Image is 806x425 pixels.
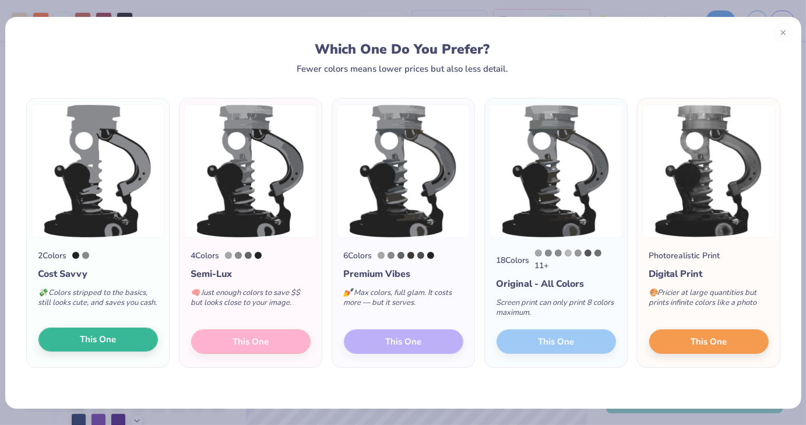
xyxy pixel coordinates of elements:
[344,250,372,262] div: 6 Colors
[38,250,67,262] div: 2 Colors
[235,252,242,259] div: Cool Gray 8 C
[80,333,116,346] span: This One
[490,104,622,238] img: 18 color option
[417,252,424,259] div: 7540 C
[37,41,768,57] div: Which One Do You Prefer?
[38,287,48,298] span: 💸
[575,250,582,257] div: Cool Gray 7 C
[407,252,414,259] div: Black 7 C
[649,250,720,262] div: Photorealistic Print
[497,291,616,329] div: Screen print can only print 8 colors maximum.
[82,252,89,259] div: Cool Gray 8 C
[649,329,769,354] button: This One
[594,250,601,257] div: 424 C
[555,250,562,257] div: Cool Gray 8 C
[378,252,385,259] div: Cool Gray 6 C
[691,335,727,348] span: This One
[649,267,769,281] div: Digital Print
[31,104,164,238] img: 2 color option
[38,328,158,352] button: This One
[427,252,434,259] div: Neutral Black C
[38,281,158,319] div: Colors stripped to the basics, still looks cute, and saves you cash.
[72,252,79,259] div: Neutral Black C
[497,277,616,291] div: Original - All Colors
[38,267,158,281] div: Cost Savvy
[388,252,395,259] div: Cool Gray 8 C
[245,252,252,259] div: Cool Gray 10 C
[545,250,552,257] div: 877 C
[535,250,616,272] div: 11 +
[497,254,530,266] div: 18 Colors
[337,104,470,238] img: 6 color option
[397,252,404,259] div: Cool Gray 10 C
[184,104,317,238] img: 4 color option
[649,287,659,298] span: 🎨
[191,287,200,298] span: 🧠
[191,250,220,262] div: 4 Colors
[642,104,775,238] img: Photorealistic preview
[344,281,463,319] div: Max colors, full glam. It costs more — but it serves.
[344,267,463,281] div: Premium Vibes
[191,281,311,319] div: Just enough colors to save $$ but looks close to your image.
[585,250,592,257] div: Cool Gray 11 C
[344,287,353,298] span: 💅
[297,64,508,73] div: Fewer colors means lower prices but also less detail.
[255,252,262,259] div: Neutral Black C
[649,281,769,319] div: Pricier at large quantities but prints infinite colors like a photo
[565,250,572,257] div: Cool Gray 4 C
[225,252,232,259] div: Cool Gray 6 C
[535,250,542,257] div: Cool Gray 6 C
[191,267,311,281] div: Semi-Lux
